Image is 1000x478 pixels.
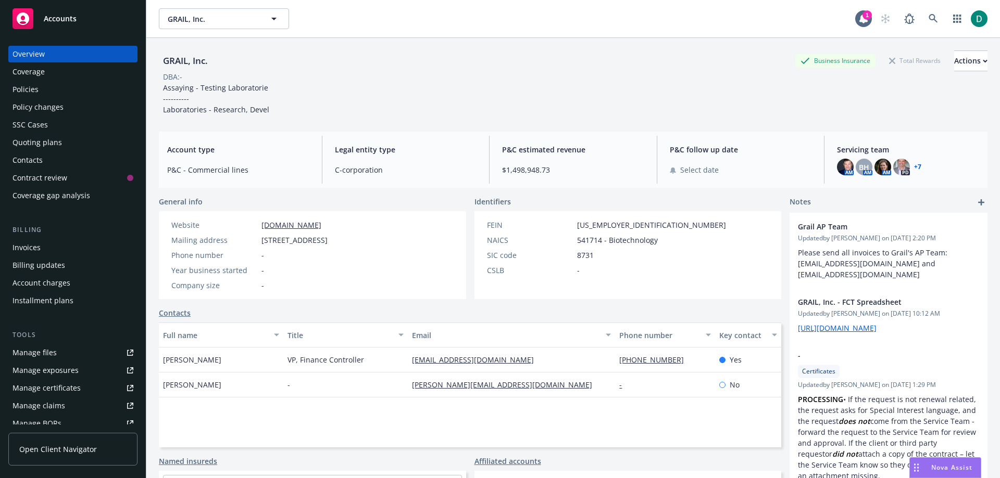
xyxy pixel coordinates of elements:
[8,134,137,151] a: Quoting plans
[163,330,268,341] div: Full name
[12,187,90,204] div: Coverage gap analysis
[12,46,45,62] div: Overview
[8,415,137,432] a: Manage BORs
[8,63,137,80] a: Coverage
[8,99,137,115] a: Policy changes
[790,288,988,342] div: GRAIL, Inc. - FCT SpreadsheetUpdatedby [PERSON_NAME] on [DATE] 10:12 AM[URL][DOMAIN_NAME]
[899,8,920,29] a: Report a Bug
[502,164,644,175] span: $1,498,948.73
[12,63,45,80] div: Coverage
[163,83,269,114] span: Assaying - Testing Laboratorie ---------- Laboratories - Research, Devel
[261,250,264,261] span: -
[884,54,946,67] div: Total Rewards
[487,235,573,246] div: NAICS
[719,330,766,341] div: Key contact
[8,187,137,204] a: Coverage gap analysis
[474,196,511,207] span: Identifiers
[615,322,715,347] button: Phone number
[798,309,979,318] span: Updated by [PERSON_NAME] on [DATE] 10:12 AM
[8,225,137,235] div: Billing
[335,164,477,175] span: C-corporation
[8,46,137,62] a: Overview
[839,416,870,426] em: does not
[8,330,137,340] div: Tools
[261,265,264,276] span: -
[12,397,65,414] div: Manage claims
[474,456,541,467] a: Affiliated accounts
[261,280,264,291] span: -
[167,164,309,175] span: P&C - Commercial lines
[8,170,137,186] a: Contract review
[412,355,542,365] a: [EMAIL_ADDRESS][DOMAIN_NAME]
[12,239,41,256] div: Invoices
[893,159,910,175] img: photo
[730,354,742,365] span: Yes
[909,457,981,478] button: Nova Assist
[577,250,594,261] span: 8731
[798,248,949,279] span: Please send all invoices to Grail's AP Team: [EMAIL_ADDRESS][DOMAIN_NAME] and [EMAIL_ADDRESS][DOM...
[12,152,43,169] div: Contacts
[159,54,212,68] div: GRAIL, Inc.
[577,219,726,230] span: [US_EMPLOYER_IDENTIFICATION_NUMBER]
[44,15,77,23] span: Accounts
[8,4,137,33] a: Accounts
[487,265,573,276] div: CSLB
[487,219,573,230] div: FEIN
[680,164,719,175] span: Select date
[12,275,70,291] div: Account charges
[12,380,81,396] div: Manage certificates
[577,235,658,246] span: 541714 - Biotechnology
[163,379,221,390] span: [PERSON_NAME]
[577,265,580,276] span: -
[159,307,191,318] a: Contacts
[952,296,965,309] a: edit
[798,394,843,404] strong: PROCESSING
[8,292,137,309] a: Installment plans
[167,144,309,155] span: Account type
[859,162,869,173] span: BH
[12,292,73,309] div: Installment plans
[798,296,952,307] span: GRAIL, Inc. - FCT Spreadsheet
[967,350,979,363] a: remove
[619,380,630,390] a: -
[159,8,289,29] button: GRAIL, Inc.
[12,81,39,98] div: Policies
[163,71,182,82] div: DBA: -
[19,444,97,455] span: Open Client Navigator
[8,344,137,361] a: Manage files
[8,239,137,256] a: Invoices
[12,170,67,186] div: Contract review
[914,164,921,170] a: +7
[171,250,257,261] div: Phone number
[798,380,979,390] span: Updated by [PERSON_NAME] on [DATE] 1:29 PM
[412,380,601,390] a: [PERSON_NAME][EMAIL_ADDRESS][DOMAIN_NAME]
[163,354,221,365] span: [PERSON_NAME]
[12,134,62,151] div: Quoting plans
[619,355,692,365] a: [PHONE_NUMBER]
[790,196,811,209] span: Notes
[287,330,392,341] div: Title
[875,8,896,29] a: Start snowing
[8,362,137,379] span: Manage exposures
[802,367,835,376] span: Certificates
[12,344,57,361] div: Manage files
[8,81,137,98] a: Policies
[12,99,64,115] div: Policy changes
[287,379,290,390] span: -
[171,280,257,291] div: Company size
[798,221,952,232] span: Grail AP Team
[171,219,257,230] div: Website
[8,152,137,169] a: Contacts
[168,14,258,24] span: GRAIL, Inc.
[837,159,854,175] img: photo
[910,458,923,477] div: Drag to move
[261,220,321,230] a: [DOMAIN_NAME]
[261,235,328,246] span: [STREET_ADDRESS]
[502,144,644,155] span: P&C estimated revenue
[12,117,48,133] div: SSC Cases
[730,379,740,390] span: No
[967,221,979,234] a: remove
[952,221,965,234] a: edit
[954,50,988,71] button: Actions
[8,397,137,414] a: Manage claims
